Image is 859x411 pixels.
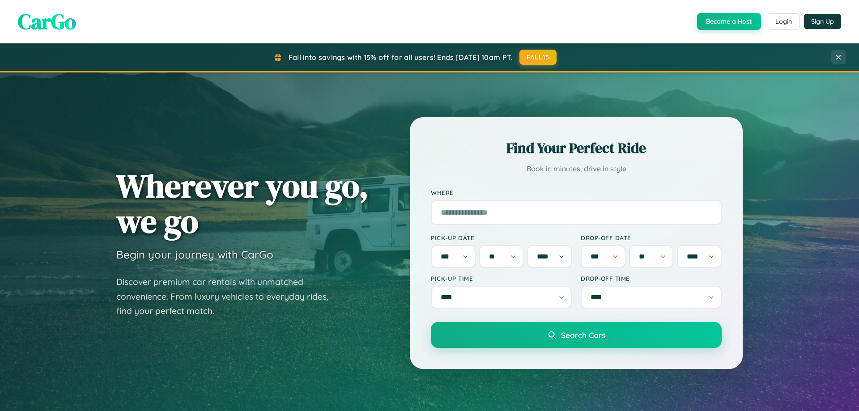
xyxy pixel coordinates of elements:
button: Sign Up [804,14,841,29]
label: Where [431,189,722,196]
span: Search Cars [561,330,605,340]
span: CarGo [18,7,76,36]
label: Drop-off Date [581,234,722,242]
p: Book in minutes, drive in style [431,162,722,175]
button: Search Cars [431,322,722,348]
button: Become a Host [697,13,761,30]
h3: Begin your journey with CarGo [116,248,273,261]
h2: Find Your Perfect Ride [431,138,722,158]
label: Drop-off Time [581,275,722,282]
label: Pick-up Time [431,275,572,282]
span: Fall into savings with 15% off for all users! Ends [DATE] 10am PT. [289,53,513,62]
p: Discover premium car rentals with unmatched convenience. From luxury vehicles to everyday rides, ... [116,275,340,318]
h1: Wherever you go, we go [116,168,369,239]
label: Pick-up Date [431,234,572,242]
button: Login [768,13,799,30]
button: FALL15 [519,50,557,65]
